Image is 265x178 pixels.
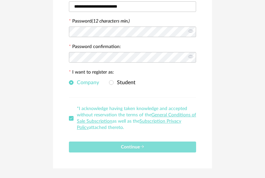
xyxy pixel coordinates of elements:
label: I want to register as: [69,70,114,76]
a: Subscription Privacy Policy [77,119,181,130]
button: Continue [69,142,196,152]
label: Password confirmation: [69,44,121,50]
span: Student [114,80,135,85]
a: General Conditions of Sale Subscription [77,113,196,124]
span: *I acknowledge having taken knowledge and accepted without reservation the terms of the as well a... [77,106,196,130]
span: Continue [121,145,144,149]
span: Company [74,80,99,85]
label: Password [72,19,130,24]
i: (12 characters min.) [92,19,130,24]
